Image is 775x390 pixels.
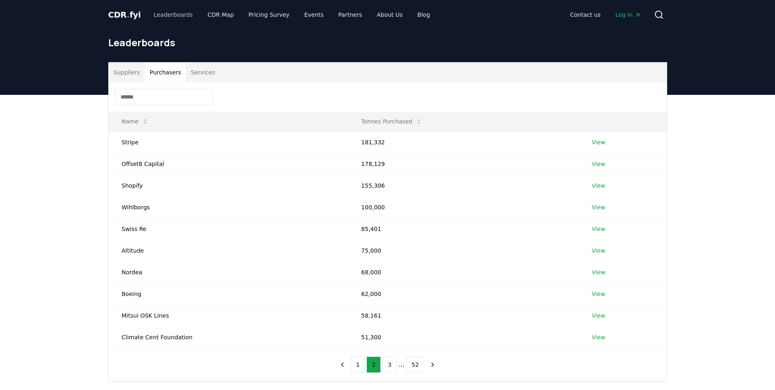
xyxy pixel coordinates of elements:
[426,356,440,373] button: next page
[592,268,605,276] a: View
[563,7,647,22] nav: Main
[348,131,578,153] td: 181,332
[592,138,605,146] a: View
[108,36,667,49] h1: Leaderboards
[348,283,578,305] td: 62,000
[127,10,130,20] span: .
[348,240,578,261] td: 75,000
[109,261,348,283] td: Nordea
[298,7,330,22] a: Events
[382,356,397,373] button: 3
[332,7,369,22] a: Partners
[201,7,240,22] a: CDR Map
[406,356,424,373] button: 52
[366,356,381,373] button: 2
[147,7,199,22] a: Leaderboards
[109,63,145,82] button: Suppliers
[592,203,605,211] a: View
[109,196,348,218] td: Wihlborgs
[615,11,641,19] span: Log in
[398,360,404,370] li: ...
[109,305,348,326] td: Mitsui OSK Lines
[109,131,348,153] td: Stripe
[355,113,429,130] button: Tonnes Purchased
[109,218,348,240] td: Swiss Re
[108,10,141,20] span: CDR fyi
[351,356,365,373] button: 1
[411,7,437,22] a: Blog
[109,175,348,196] td: Shopify
[109,240,348,261] td: Altitude
[348,326,578,348] td: 51,300
[609,7,647,22] a: Log in
[108,9,141,20] a: CDR.fyi
[348,175,578,196] td: 155,306
[109,283,348,305] td: Boeing
[592,333,605,341] a: View
[592,225,605,233] a: View
[592,290,605,298] a: View
[335,356,349,373] button: previous page
[592,182,605,190] a: View
[348,196,578,218] td: 100,000
[348,305,578,326] td: 58,161
[147,7,436,22] nav: Main
[348,153,578,175] td: 178,129
[109,153,348,175] td: Offset8 Capital
[348,218,578,240] td: 85,401
[115,113,155,130] button: Name
[109,326,348,348] td: Climate Cent Foundation
[186,63,220,82] button: Services
[145,63,186,82] button: Purchasers
[242,7,296,22] a: Pricing Survey
[592,160,605,168] a: View
[592,312,605,320] a: View
[348,261,578,283] td: 68,000
[592,247,605,255] a: View
[563,7,607,22] a: Contact us
[370,7,409,22] a: About Us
